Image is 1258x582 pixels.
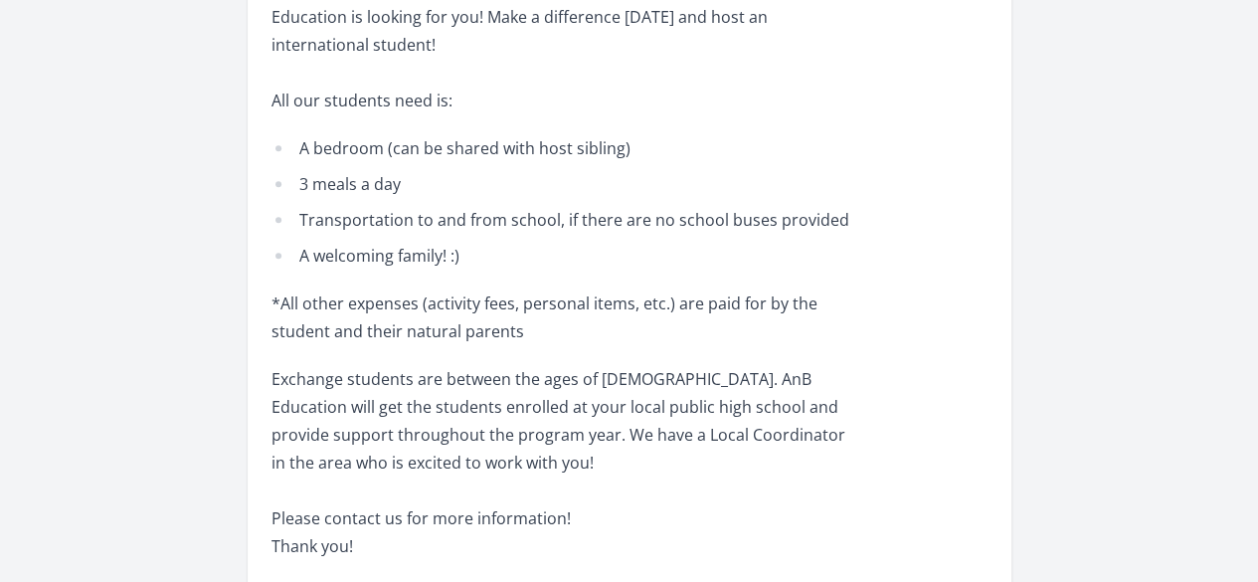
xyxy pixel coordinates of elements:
[271,206,853,234] li: Transportation to and from school, if there are no school buses provided
[271,170,853,198] li: 3 meals a day
[271,290,853,345] p: *All other expenses (activity fees, personal items, etc.) are paid for by the student and their n...
[271,134,853,162] li: A bedroom (can be shared with host sibling)
[271,365,853,560] p: Exchange students are between the ages of [DEMOGRAPHIC_DATA]. AnB Education will get the students...
[271,242,853,270] li: A welcoming family! :)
